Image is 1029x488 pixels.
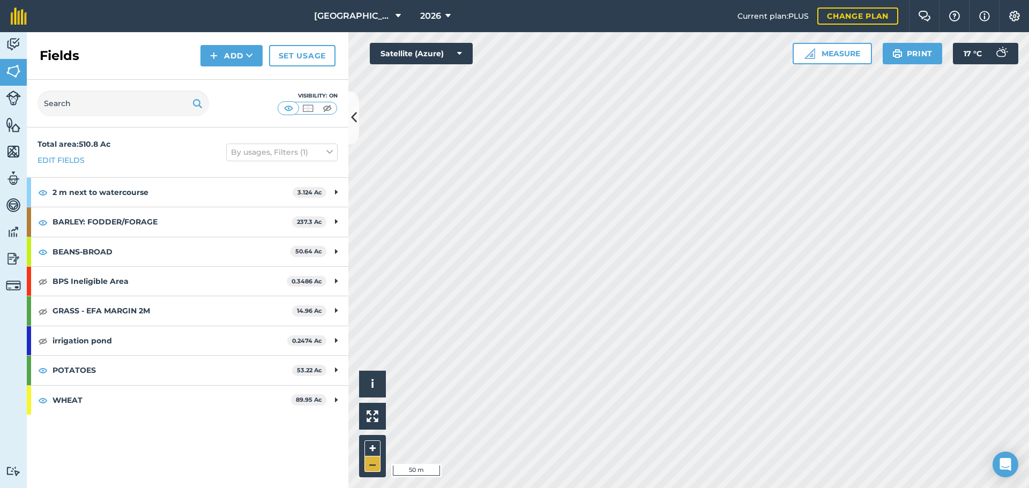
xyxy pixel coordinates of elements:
[6,278,21,293] img: svg+xml;base64,PD94bWwgdmVyc2lvbj0iMS4wIiBlbmNvZGluZz0idXRmLTgiPz4KPCEtLSBHZW5lcmF0b3I6IEFkb2JlIE...
[804,48,815,59] img: Ruler icon
[918,11,931,21] img: Two speech bubbles overlapping with the left bubble in the forefront
[53,207,292,236] strong: BARLEY: FODDER/FORAGE
[38,275,48,288] img: svg+xml;base64,PHN2ZyB4bWxucz0iaHR0cDovL3d3dy53My5vcmcvMjAwMC9zdmciIHdpZHRoPSIxOCIgaGVpZ2h0PSIyNC...
[6,117,21,133] img: svg+xml;base64,PHN2ZyB4bWxucz0iaHR0cDovL3d3dy53My5vcmcvMjAwMC9zdmciIHdpZHRoPSI1NiIgaGVpZ2h0PSI2MC...
[27,237,348,266] div: BEANS-BROAD50.64 Ac
[27,178,348,207] div: 2 m next to watercourse3.124 Ac
[296,396,322,403] strong: 89.95 Ac
[297,218,322,226] strong: 237.3 Ac
[737,10,809,22] span: Current plan : PLUS
[269,45,335,66] a: Set usage
[314,10,391,22] span: [GEOGRAPHIC_DATA]
[27,207,348,236] div: BARLEY: FODDER/FORAGE237.3 Ac
[38,139,110,149] strong: Total area : 510.8 Ac
[1008,11,1021,21] img: A cog icon
[27,267,348,296] div: BPS Ineligible Area0.3486 Ac
[990,43,1012,64] img: svg+xml;base64,PD94bWwgdmVyc2lvbj0iMS4wIiBlbmNvZGluZz0idXRmLTgiPz4KPCEtLSBHZW5lcmF0b3I6IEFkb2JlIE...
[367,410,378,422] img: Four arrows, one pointing top left, one top right, one bottom right and the last bottom left
[6,144,21,160] img: svg+xml;base64,PHN2ZyB4bWxucz0iaHR0cDovL3d3dy53My5vcmcvMjAwMC9zdmciIHdpZHRoPSI1NiIgaGVpZ2h0PSI2MC...
[53,356,292,385] strong: POTATOES
[6,36,21,52] img: svg+xml;base64,PD94bWwgdmVyc2lvbj0iMS4wIiBlbmNvZGluZz0idXRmLTgiPz4KPCEtLSBHZW5lcmF0b3I6IEFkb2JlIE...
[993,452,1018,477] div: Open Intercom Messenger
[301,103,315,114] img: svg+xml;base64,PHN2ZyB4bWxucz0iaHR0cDovL3d3dy53My5vcmcvMjAwMC9zdmciIHdpZHRoPSI1MCIgaGVpZ2h0PSI0MC...
[370,43,473,64] button: Satellite (Azure)
[371,377,374,391] span: i
[420,10,441,22] span: 2026
[38,334,48,347] img: svg+xml;base64,PHN2ZyB4bWxucz0iaHR0cDovL3d3dy53My5vcmcvMjAwMC9zdmciIHdpZHRoPSIxOCIgaGVpZ2h0PSIyNC...
[6,224,21,240] img: svg+xml;base64,PD94bWwgdmVyc2lvbj0iMS4wIiBlbmNvZGluZz0idXRmLTgiPz4KPCEtLSBHZW5lcmF0b3I6IEFkb2JlIE...
[6,170,21,186] img: svg+xml;base64,PD94bWwgdmVyc2lvbj0iMS4wIiBlbmNvZGluZz0idXRmLTgiPz4KPCEtLSBHZW5lcmF0b3I6IEFkb2JlIE...
[278,92,338,100] div: Visibility: On
[192,97,203,110] img: svg+xml;base64,PHN2ZyB4bWxucz0iaHR0cDovL3d3dy53My5vcmcvMjAwMC9zdmciIHdpZHRoPSIxOSIgaGVpZ2h0PSIyNC...
[38,245,48,258] img: svg+xml;base64,PHN2ZyB4bWxucz0iaHR0cDovL3d3dy53My5vcmcvMjAwMC9zdmciIHdpZHRoPSIxOCIgaGVpZ2h0PSIyNC...
[6,63,21,79] img: svg+xml;base64,PHN2ZyB4bWxucz0iaHR0cDovL3d3dy53My5vcmcvMjAwMC9zdmciIHdpZHRoPSI1NiIgaGVpZ2h0PSI2MC...
[282,103,295,114] img: svg+xml;base64,PHN2ZyB4bWxucz0iaHR0cDovL3d3dy53My5vcmcvMjAwMC9zdmciIHdpZHRoPSI1MCIgaGVpZ2h0PSI0MC...
[292,337,322,344] strong: 0.2474 Ac
[38,305,48,318] img: svg+xml;base64,PHN2ZyB4bWxucz0iaHR0cDovL3d3dy53My5vcmcvMjAwMC9zdmciIHdpZHRoPSIxOCIgaGVpZ2h0PSIyNC...
[793,43,872,64] button: Measure
[38,91,209,116] input: Search
[53,237,290,266] strong: BEANS-BROAD
[40,47,79,64] h2: Fields
[292,277,322,285] strong: 0.3486 Ac
[226,144,338,161] button: By usages, Filters (1)
[27,356,348,385] div: POTATOES53.22 Ac
[53,386,291,415] strong: WHEAT
[38,154,85,166] a: Edit fields
[6,466,21,476] img: svg+xml;base64,PD94bWwgdmVyc2lvbj0iMS4wIiBlbmNvZGluZz0idXRmLTgiPz4KPCEtLSBHZW5lcmF0b3I6IEFkb2JlIE...
[297,366,322,374] strong: 53.22 Ac
[297,189,322,196] strong: 3.124 Ac
[53,296,292,325] strong: GRASS - EFA MARGIN 2M
[883,43,943,64] button: Print
[38,186,48,199] img: svg+xml;base64,PHN2ZyB4bWxucz0iaHR0cDovL3d3dy53My5vcmcvMjAwMC9zdmciIHdpZHRoPSIxOCIgaGVpZ2h0PSIyNC...
[38,394,48,407] img: svg+xml;base64,PHN2ZyB4bWxucz0iaHR0cDovL3d3dy53My5vcmcvMjAwMC9zdmciIHdpZHRoPSIxOCIgaGVpZ2h0PSIyNC...
[38,364,48,377] img: svg+xml;base64,PHN2ZyB4bWxucz0iaHR0cDovL3d3dy53My5vcmcvMjAwMC9zdmciIHdpZHRoPSIxOCIgaGVpZ2h0PSIyNC...
[364,440,381,456] button: +
[38,216,48,229] img: svg+xml;base64,PHN2ZyB4bWxucz0iaHR0cDovL3d3dy53My5vcmcvMjAwMC9zdmciIHdpZHRoPSIxOCIgaGVpZ2h0PSIyNC...
[297,307,322,314] strong: 14.96 Ac
[6,251,21,267] img: svg+xml;base64,PD94bWwgdmVyc2lvbj0iMS4wIiBlbmNvZGluZz0idXRmLTgiPz4KPCEtLSBHZW5lcmF0b3I6IEFkb2JlIE...
[27,296,348,325] div: GRASS - EFA MARGIN 2M14.96 Ac
[6,91,21,106] img: svg+xml;base64,PD94bWwgdmVyc2lvbj0iMS4wIiBlbmNvZGluZz0idXRmLTgiPz4KPCEtLSBHZW5lcmF0b3I6IEFkb2JlIE...
[27,326,348,355] div: irrigation pond0.2474 Ac
[53,178,293,207] strong: 2 m next to watercourse
[364,456,381,472] button: –
[817,7,898,25] a: Change plan
[892,47,903,60] img: svg+xml;base64,PHN2ZyB4bWxucz0iaHR0cDovL3d3dy53My5vcmcvMjAwMC9zdmciIHdpZHRoPSIxOSIgaGVpZ2h0PSIyNC...
[359,371,386,397] button: i
[53,326,287,355] strong: irrigation pond
[295,247,322,255] strong: 50.64 Ac
[200,45,263,66] button: Add
[979,10,990,22] img: svg+xml;base64,PHN2ZyB4bWxucz0iaHR0cDovL3d3dy53My5vcmcvMjAwMC9zdmciIHdpZHRoPSIxNyIgaGVpZ2h0PSIxNy...
[964,43,982,64] span: 17 ° C
[320,103,334,114] img: svg+xml;base64,PHN2ZyB4bWxucz0iaHR0cDovL3d3dy53My5vcmcvMjAwMC9zdmciIHdpZHRoPSI1MCIgaGVpZ2h0PSI0MC...
[27,386,348,415] div: WHEAT89.95 Ac
[210,49,218,62] img: svg+xml;base64,PHN2ZyB4bWxucz0iaHR0cDovL3d3dy53My5vcmcvMjAwMC9zdmciIHdpZHRoPSIxNCIgaGVpZ2h0PSIyNC...
[948,11,961,21] img: A question mark icon
[11,7,27,25] img: fieldmargin Logo
[53,267,287,296] strong: BPS Ineligible Area
[953,43,1018,64] button: 17 °C
[6,197,21,213] img: svg+xml;base64,PD94bWwgdmVyc2lvbj0iMS4wIiBlbmNvZGluZz0idXRmLTgiPz4KPCEtLSBHZW5lcmF0b3I6IEFkb2JlIE...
